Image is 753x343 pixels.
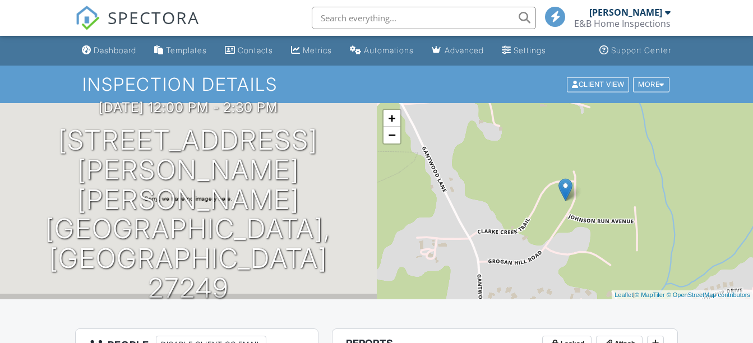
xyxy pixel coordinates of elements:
[633,77,669,92] div: More
[611,45,671,55] div: Support Center
[445,45,484,55] div: Advanced
[166,45,207,55] div: Templates
[82,75,671,94] h1: Inspection Details
[589,7,662,18] div: [PERSON_NAME]
[612,290,753,300] div: |
[667,291,750,298] a: © OpenStreetMap contributors
[595,40,676,61] a: Support Center
[77,40,141,61] a: Dashboard
[108,6,200,29] span: SPECTORA
[220,40,278,61] a: Contacts
[345,40,418,61] a: Automations (Basic)
[99,100,278,115] h3: [DATE] 12:00 pm - 2:30 pm
[566,80,632,88] a: Client View
[94,45,136,55] div: Dashboard
[238,45,273,55] div: Contacts
[567,77,629,92] div: Client View
[312,7,536,29] input: Search everything...
[615,291,633,298] a: Leaflet
[75,6,100,30] img: The Best Home Inspection Software - Spectora
[497,40,551,61] a: Settings
[364,45,414,55] div: Automations
[514,45,546,55] div: Settings
[303,45,332,55] div: Metrics
[574,18,671,29] div: E&B Home Inspections
[75,15,200,39] a: SPECTORA
[150,40,211,61] a: Templates
[18,126,359,303] h1: [STREET_ADDRESS][PERSON_NAME][PERSON_NAME] [GEOGRAPHIC_DATA], [GEOGRAPHIC_DATA] 27249
[427,40,488,61] a: Advanced
[287,40,336,61] a: Metrics
[384,110,400,127] a: Zoom in
[384,127,400,143] a: Zoom out
[635,291,665,298] a: © MapTiler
